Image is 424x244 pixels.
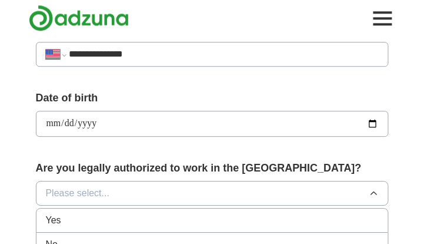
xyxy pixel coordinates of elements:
button: Toggle main navigation menu [370,5,396,31]
span: Please select... [46,186,110,200]
img: Adzuna logo [29,5,129,31]
label: Date of birth [36,90,389,106]
button: Please select... [36,181,389,206]
span: Yes [46,213,61,227]
label: Are you legally authorized to work in the [GEOGRAPHIC_DATA]? [36,160,389,176]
